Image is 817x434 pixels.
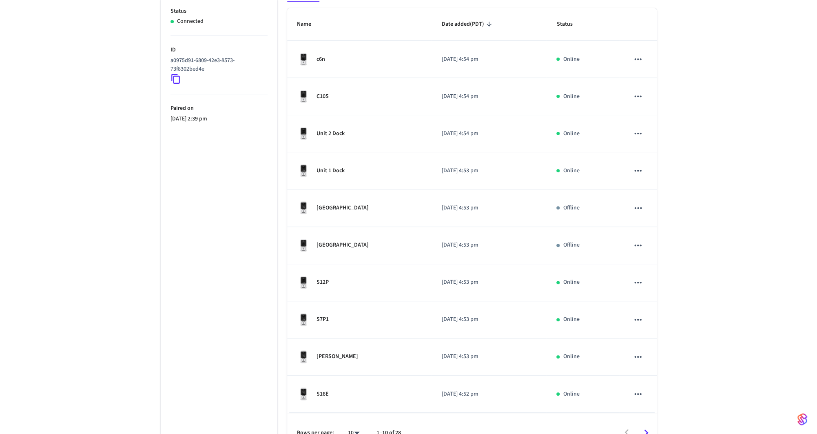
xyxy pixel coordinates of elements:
[317,352,358,361] p: [PERSON_NAME]
[441,55,537,64] p: [DATE] 4:54 pm
[556,18,583,31] span: Status
[563,55,579,64] p: Online
[441,390,537,398] p: [DATE] 4:52 pm
[441,352,537,361] p: [DATE] 4:53 pm
[170,46,268,54] p: ID
[297,276,310,289] img: Kwikset Halo Touchscreen Wifi Enabled Smart Lock, Polished Chrome, Front
[797,413,807,426] img: SeamLogoGradient.69752ec5.svg
[177,17,204,26] p: Connected
[297,313,310,326] img: Kwikset Halo Touchscreen Wifi Enabled Smart Lock, Polished Chrome, Front
[441,18,494,31] span: Date added(PDT)
[317,92,329,101] p: C10S
[297,90,310,103] img: Kwikset Halo Touchscreen Wifi Enabled Smart Lock, Polished Chrome, Front
[441,92,537,101] p: [DATE] 4:54 pm
[317,167,345,175] p: Unit 1 Dock
[297,350,310,363] img: Kwikset Halo Touchscreen Wifi Enabled Smart Lock, Polished Chrome, Front
[170,115,268,123] p: [DATE] 2:39 pm
[563,92,579,101] p: Online
[563,278,579,287] p: Online
[563,129,579,138] p: Online
[317,241,369,249] p: [GEOGRAPHIC_DATA]
[297,18,322,31] span: Name
[441,167,537,175] p: [DATE] 4:53 pm
[317,55,325,64] p: c6n
[297,387,310,401] img: Kwikset Halo Touchscreen Wifi Enabled Smart Lock, Polished Chrome, Front
[297,127,310,140] img: Kwikset Halo Touchscreen Wifi Enabled Smart Lock, Polished Chrome, Front
[170,56,264,73] p: a0975d91-6809-42e3-8573-73f8302bed4e
[317,129,345,138] p: Unit 2 Dock
[170,7,268,16] p: Status
[297,164,310,177] img: Kwikset Halo Touchscreen Wifi Enabled Smart Lock, Polished Chrome, Front
[563,167,579,175] p: Online
[317,278,329,287] p: S12P
[441,278,537,287] p: [DATE] 4:53 pm
[317,204,369,212] p: [GEOGRAPHIC_DATA]
[563,241,579,249] p: Offline
[287,8,657,413] table: sticky table
[563,390,579,398] p: Online
[297,53,310,66] img: Kwikset Halo Touchscreen Wifi Enabled Smart Lock, Polished Chrome, Front
[297,201,310,214] img: Kwikset Halo Touchscreen Wifi Enabled Smart Lock, Polished Chrome, Front
[441,204,537,212] p: [DATE] 4:53 pm
[563,315,579,324] p: Online
[317,390,329,398] p: S16E
[297,239,310,252] img: Kwikset Halo Touchscreen Wifi Enabled Smart Lock, Polished Chrome, Front
[441,315,537,324] p: [DATE] 4:53 pm
[441,129,537,138] p: [DATE] 4:54 pm
[170,104,268,113] p: Paired on
[563,204,579,212] p: Offline
[441,241,537,249] p: [DATE] 4:53 pm
[563,352,579,361] p: Online
[317,315,329,324] p: S7P1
